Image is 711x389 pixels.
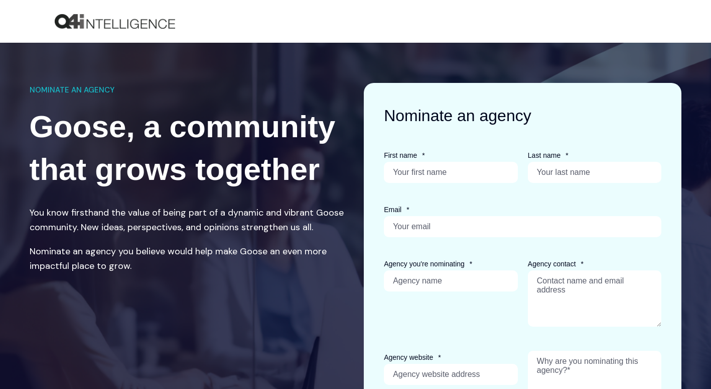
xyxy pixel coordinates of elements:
[528,260,576,268] span: Agency contact
[384,151,417,159] span: First name
[55,14,175,29] a: Back to Home
[528,151,560,159] span: Last name
[30,244,347,274] p: Nominate an agency you believe would help make Goose an even more impactful place to grow.
[528,162,662,183] input: Your last name
[384,270,518,291] input: Agency name
[384,364,518,385] input: Agency website address
[384,206,401,214] span: Email
[384,260,465,268] span: Agency you're nominating
[384,93,661,139] h3: Nominate an agency
[30,105,347,190] h1: Goose, a community that grows together
[384,353,433,361] span: Agency website
[30,206,347,235] p: You know firsthand the value of being part of a dynamic and vibrant Goose community. New ideas, p...
[384,216,661,237] input: Your email
[30,83,114,98] span: NOMINATE AN AGENCY
[55,14,175,29] img: Q4intelligence, LLC logo
[384,162,518,183] input: Your first name
[661,341,711,389] iframe: Chat Widget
